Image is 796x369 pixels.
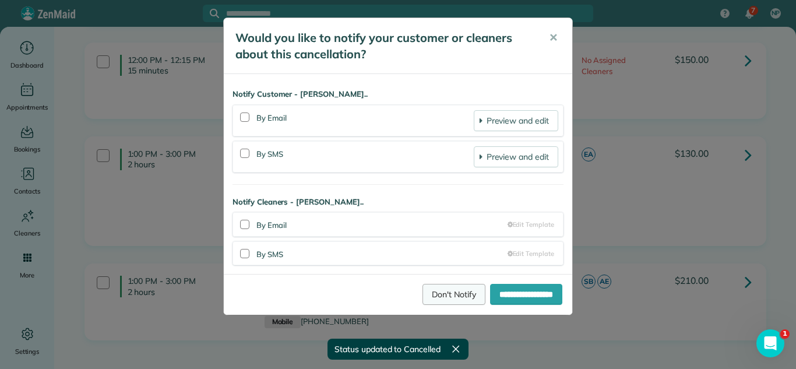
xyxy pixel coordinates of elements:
[422,284,485,305] a: Don't Notify
[508,249,554,259] a: Edit Template
[549,31,558,44] span: ✕
[474,110,558,131] a: Preview and edit
[334,343,441,355] span: Status updated to Cancelled
[256,110,474,131] div: By Email
[233,89,563,100] strong: Notify Customer - [PERSON_NAME]..
[256,146,474,167] div: By SMS
[756,329,784,357] iframe: Intercom live chat
[256,217,508,231] div: By Email
[233,196,563,208] strong: Notify Cleaners - [PERSON_NAME]..
[508,220,554,230] a: Edit Template
[256,247,508,261] div: By SMS
[474,146,558,167] a: Preview and edit
[780,329,790,339] span: 1
[235,30,533,62] h5: Would you like to notify your customer or cleaners about this cancellation?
